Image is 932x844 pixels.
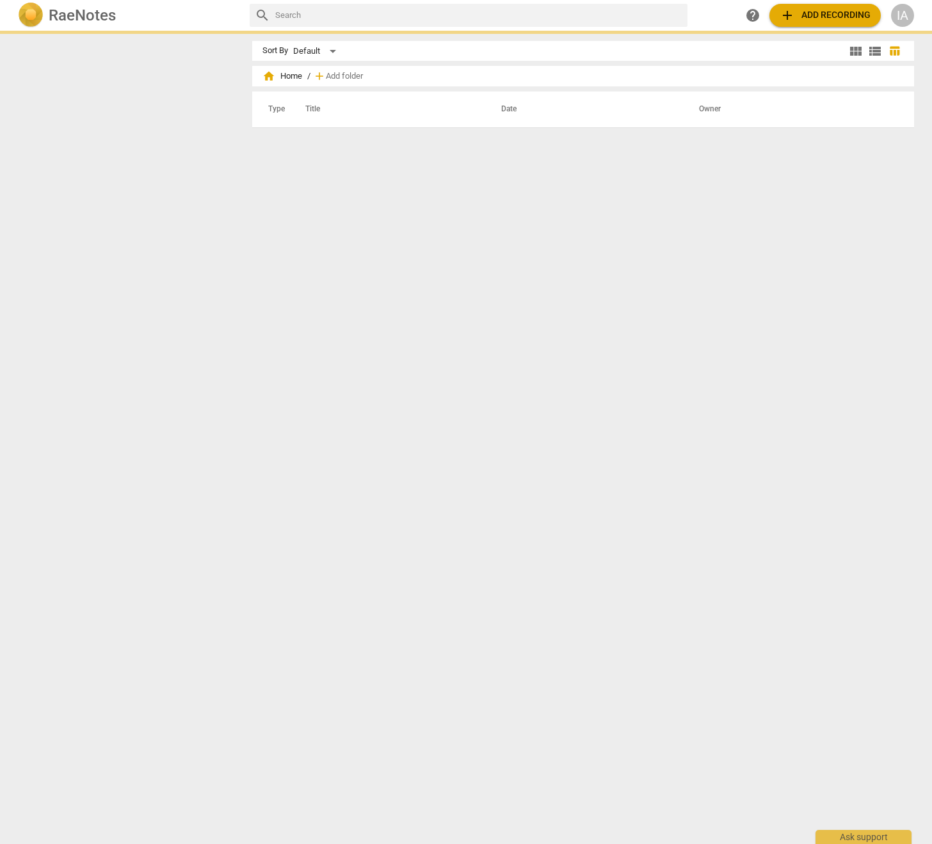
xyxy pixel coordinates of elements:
[745,8,760,23] span: help
[891,4,914,27] button: IA
[262,70,275,83] span: home
[18,3,239,28] a: LogoRaeNotes
[684,92,901,127] th: Owner
[313,70,326,83] span: add
[262,46,288,56] div: Sort By
[769,4,881,27] button: Upload
[18,3,44,28] img: Logo
[290,92,486,127] th: Title
[326,72,363,81] span: Add folder
[255,8,270,23] span: search
[848,44,864,59] span: view_module
[307,72,310,81] span: /
[780,8,795,23] span: add
[486,92,684,127] th: Date
[258,92,290,127] th: Type
[49,6,116,24] h2: RaeNotes
[867,44,883,59] span: view_list
[846,42,865,61] button: Tile view
[293,41,341,61] div: Default
[885,42,904,61] button: Table view
[780,8,871,23] span: Add recording
[888,45,901,57] span: table_chart
[741,4,764,27] a: Help
[865,42,885,61] button: List view
[815,830,912,844] div: Ask support
[262,70,302,83] span: Home
[275,5,682,26] input: Search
